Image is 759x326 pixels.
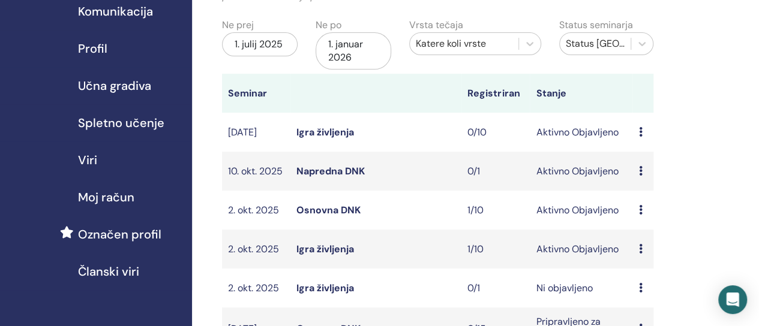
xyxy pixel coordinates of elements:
font: Označen profil [78,227,161,242]
font: 1. julij 2025 [235,38,283,50]
font: Komunikacija [78,4,153,19]
font: Članski viri [78,264,139,279]
font: 1/10 [467,243,484,255]
font: Registriran [467,87,520,99]
font: [DATE] [228,126,257,138]
font: Aktivno Objavljeno [536,126,618,138]
font: 1/10 [467,204,484,216]
font: 10. okt. 2025 [228,165,283,177]
div: Odpri Intercom Messenger [718,285,747,314]
font: Seminar [228,87,267,99]
font: Aktivno Objavljeno [536,243,618,255]
a: Napredna DNK [296,165,365,177]
font: Ni objavljeno [536,282,592,294]
font: 2. okt. 2025 [228,282,279,294]
font: Status [GEOGRAPHIC_DATA] [566,37,693,50]
font: Učna gradiva [78,78,151,93]
font: Aktivno Objavljeno [536,204,618,216]
font: 0/10 [467,126,487,138]
font: Spletno učenje [78,115,164,131]
a: Igra življenja [296,282,354,294]
font: Vrsta tečaja [409,19,463,31]
font: 2. okt. 2025 [228,243,279,255]
font: Ne po [316,19,341,31]
font: Viri [78,152,97,168]
font: 0/1 [467,282,480,294]
font: Profil [78,41,107,56]
font: Katere koli vrste [416,37,486,50]
font: Stanje [536,87,566,99]
font: 2. okt. 2025 [228,204,279,216]
font: 1. januar 2026 [328,38,363,64]
font: Status seminarja [559,19,633,31]
a: Igra življenja [296,126,354,138]
a: Igra življenja [296,243,354,255]
a: Osnovna DNK [296,204,361,216]
font: 0/1 [467,165,480,177]
font: Moj račun [78,189,134,205]
font: Aktivno Objavljeno [536,165,618,177]
font: Ne prej [222,19,254,31]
